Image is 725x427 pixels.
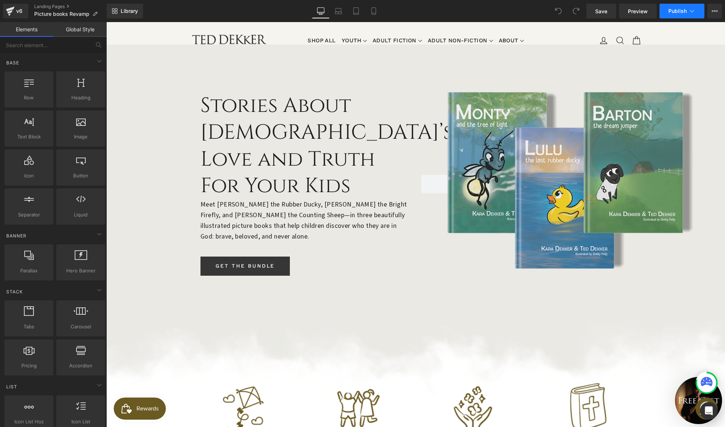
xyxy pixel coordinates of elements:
[15,6,24,16] div: v6
[58,267,103,275] span: Hero Banner
[100,60,112,69] span: Row
[619,4,657,18] a: Preview
[312,4,330,18] a: Desktop
[7,94,51,102] span: Row
[7,267,51,275] span: Parallax
[7,362,51,370] span: Pricing
[7,418,51,426] span: Icon List Hoz
[232,10,263,27] a: Youth
[58,133,103,141] span: Image
[6,288,24,295] span: Stack
[7,133,51,141] span: Text Block
[90,362,103,371] span: Row
[347,4,365,18] a: Tablet
[85,12,161,25] img: Ted Dekker
[6,383,18,390] span: List
[58,172,103,180] span: Button
[7,323,51,331] span: Tabs
[7,172,51,180] span: Icon
[572,372,613,385] span: Free Gift
[107,4,143,18] a: New Library
[58,362,103,370] span: Accordion
[58,418,103,426] span: Icon List
[103,362,110,371] a: Expand / Collapse
[7,375,60,398] iframe: Button to open loyalty program pop-up
[628,7,648,15] span: Preview
[390,10,420,27] a: About
[112,60,120,69] a: Expand / Collapse
[365,4,383,18] a: Mobile
[6,232,27,239] span: Banner
[3,4,28,18] a: v6
[58,211,103,219] span: Liquid
[58,323,103,331] span: Carousel
[6,59,20,66] span: Base
[198,10,232,27] a: Shop All
[94,177,304,220] p: Meet [PERSON_NAME] the Rubber Ducky, [PERSON_NAME] the Bright Firefly, and [PERSON_NAME] the Coun...
[53,22,107,37] a: Global Style
[595,7,607,15] span: Save
[569,355,616,402] div: Free Gift
[94,70,304,177] h1: Stories About [DEMOGRAPHIC_DATA]’s Love and Truth For Your Kids
[94,234,184,254] a: GET THE BUNDLE
[340,68,588,248] img: dream traveller's game 3 book bundle
[551,4,566,18] button: Undo
[109,240,168,248] span: GET THE BUNDLE
[707,4,722,18] button: More
[330,4,347,18] a: Laptop
[569,4,583,18] button: Redo
[263,10,319,27] a: Adult Fiction
[700,402,718,420] div: Open Intercom Messenger
[319,10,390,27] a: Adult Non-Fiction
[58,94,103,102] span: Heading
[121,8,138,14] span: Library
[660,4,704,18] button: Publish
[7,211,51,219] span: Separator
[589,375,611,398] div: Messenger Dummy Widget
[34,11,89,17] span: Picture books Revamp
[668,8,687,14] span: Publish
[198,10,420,27] ul: Primary
[34,4,107,10] a: Landing Pages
